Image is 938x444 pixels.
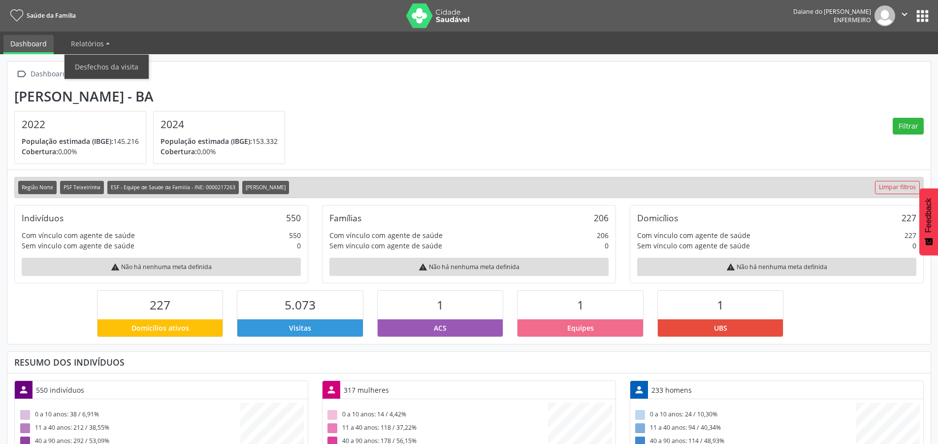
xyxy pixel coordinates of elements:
a: Limpar filtros [875,181,920,194]
div: 11 a 40 anos: 212 / 38,55% [18,421,240,435]
span: ESF - Equipe de Saude da Familia - INE: 0000217263 [107,181,239,194]
p: 153.332 [161,136,278,146]
div: Domicílios [637,212,678,223]
h4: 2024 [161,118,278,131]
span: Domicílios ativos [131,323,189,333]
div: [PERSON_NAME] - BA [14,88,292,104]
a: Desfechos da visita [65,58,149,75]
a:  Dashboard [14,67,68,81]
span: Região Norte [18,181,57,194]
div: Sem vínculo com agente de saúde [22,240,134,251]
div: Famílias [329,212,361,223]
a: Saúde da Família [7,7,76,24]
i: person [634,384,645,395]
div: 11 a 40 anos: 118 / 37,22% [326,421,548,435]
span: 227 [150,297,170,313]
div: 0 [605,240,609,251]
div: 233 homens [648,381,695,399]
a: Dashboard [3,35,54,54]
span: Cobertura: [22,147,58,156]
div: 317 mulheres [340,381,392,399]
span: População estimada (IBGE): [161,137,252,146]
div: Dashboard [29,67,68,81]
span: Equipes [567,323,594,333]
button:  [895,5,914,26]
span: ACS [434,323,447,333]
div: 0 a 10 anos: 38 / 6,91% [18,408,240,421]
div: 227 [905,230,916,240]
h4: 2022 [22,118,139,131]
div: 206 [597,230,609,240]
span: 1 [577,297,584,313]
span: Saúde da Família [27,11,76,20]
a: Relatórios [64,35,117,52]
div: 11 a 40 anos: 94 / 40,34% [634,421,856,435]
div: Não há nenhuma meta definida [329,258,609,276]
span: PSF Teixeirinha [60,181,104,194]
div: Sem vínculo com agente de saúde [329,240,442,251]
span: Relatórios [71,39,104,48]
span: População estimada (IBGE): [22,137,113,146]
div: 227 [902,212,916,223]
div: 550 [286,212,301,223]
p: 145.216 [22,136,139,146]
div: Com vínculo com agente de saúde [637,230,750,240]
div: 0 [297,240,301,251]
span: UBS [714,323,727,333]
span: Enfermeiro [834,16,871,24]
img: img [874,5,895,26]
i:  [899,9,910,20]
div: 206 [594,212,609,223]
div: 550 [289,230,301,240]
p: 0,00% [161,146,278,157]
div: Com vínculo com agente de saúde [22,230,135,240]
div: 0 [912,240,916,251]
i: person [18,384,29,395]
span: [PERSON_NAME] [242,181,289,194]
div: 550 indivíduos [32,381,88,399]
button: apps [914,7,931,25]
div: Não há nenhuma meta definida [22,258,301,276]
span: 5.073 [285,297,316,313]
div: Daiane do [PERSON_NAME] [793,7,871,16]
span: 1 [437,297,444,313]
i: warning [111,263,120,272]
div: Indivíduos [22,212,64,223]
ul: Relatórios [64,54,149,79]
i: person [326,384,337,395]
span: Visitas [289,323,311,333]
p: 0,00% [22,146,139,157]
i: warning [419,263,427,272]
div: Sem vínculo com agente de saúde [637,240,750,251]
span: 1 [717,297,724,313]
i:  [14,67,29,81]
button: Feedback - Mostrar pesquisa [919,188,938,255]
div: 0 a 10 anos: 14 / 4,42% [326,408,548,421]
i: warning [726,263,735,272]
span: Cobertura: [161,147,197,156]
div: Com vínculo com agente de saúde [329,230,443,240]
span: Feedback [924,198,933,233]
button: Filtrar [893,118,924,135]
div: Não há nenhuma meta definida [637,258,916,276]
div: 0 a 10 anos: 24 / 10,30% [634,408,856,421]
div: Resumo dos indivíduos [14,357,924,368]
